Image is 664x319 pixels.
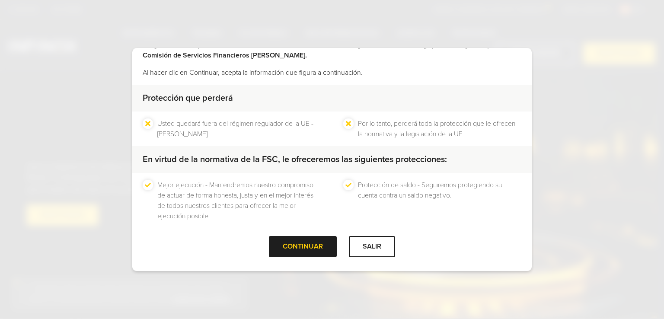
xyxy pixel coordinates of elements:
[143,154,447,165] strong: En virtud de la normativa de la FSC, le ofreceremos las siguientes protecciones:
[349,236,395,257] div: SALIR
[143,41,505,60] strong: Tenga en cuenta que está entrando en el sitio de INFINOX Limited en [GEOGRAPHIC_DATA], que está r...
[143,93,233,103] strong: Protección que perderá
[358,180,521,221] li: Protección de saldo - Seguiremos protegiendo su cuenta contra un saldo negativo.
[143,67,521,78] p: Al hacer clic en Continuar, acepta la información que figura a continuación.
[358,118,521,139] li: Por lo tanto, perderá toda la protección que le ofrecen la normativa y la legislación de la UE.
[157,180,321,221] li: Mejor ejecución - Mantendremos nuestro compromiso de actuar de forma honesta, justa y en el mejor...
[269,236,337,257] div: CONTINUAR
[157,118,321,139] li: Usted quedará fuera del régimen regulador de la UE - [PERSON_NAME].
